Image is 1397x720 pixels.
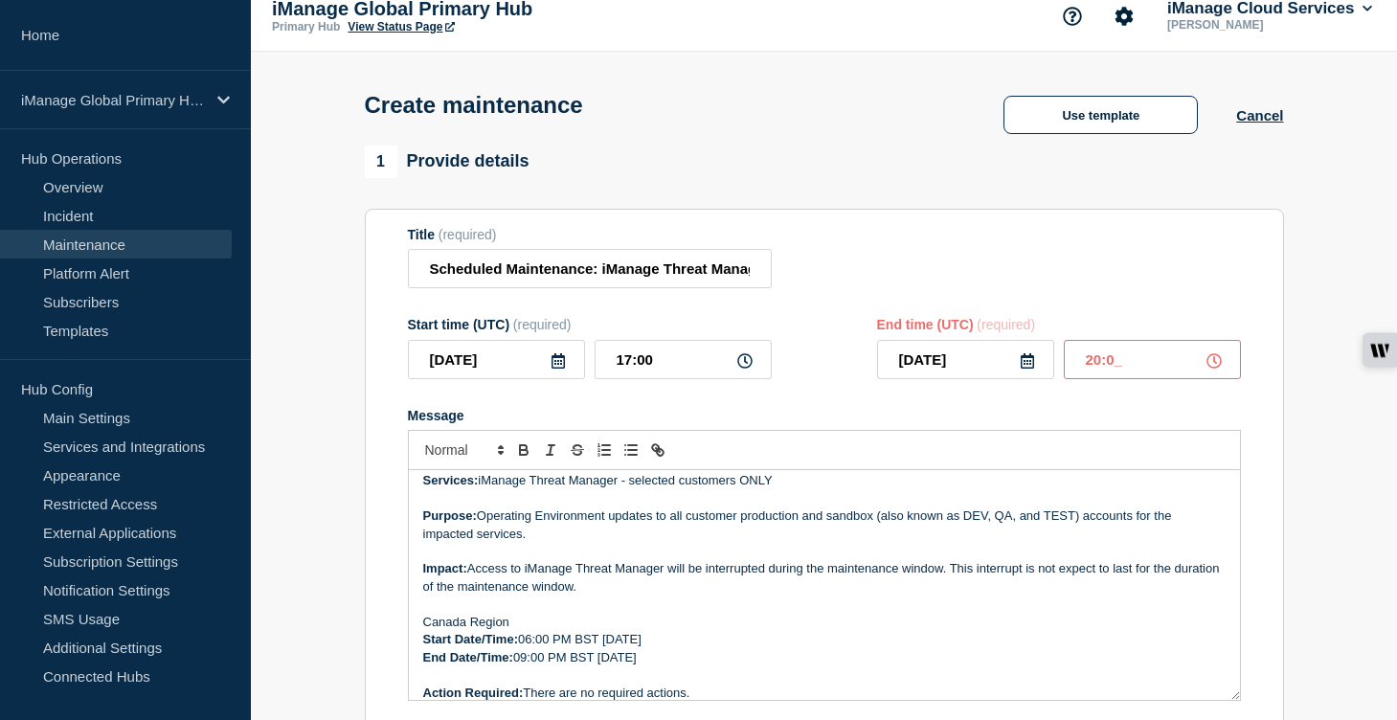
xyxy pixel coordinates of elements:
[423,508,477,523] strong: Purpose:
[591,439,618,461] button: Toggle ordered list
[21,92,205,108] p: iManage Global Primary Hub
[365,92,583,119] h1: Create maintenance
[423,649,1226,666] p: 09:00 PM BST [DATE]
[877,317,1241,332] div: End time (UTC)
[1236,107,1283,124] button: Cancel
[423,472,1226,489] p: iManage Threat Manager - selected customers ONLY
[348,20,454,34] a: View Status Page
[408,408,1241,423] div: Message
[365,146,397,178] span: 1
[1064,340,1241,379] input: HH:MM
[644,439,671,461] button: Toggle link
[423,631,1226,648] p: 06:00 PM BST [DATE]
[877,340,1054,379] input: YYYY-MM-DD
[439,227,497,242] span: (required)
[977,317,1035,332] span: (required)
[417,439,510,461] span: Font size
[1163,18,1363,32] p: [PERSON_NAME]
[423,650,513,664] strong: End Date/Time:
[1003,96,1198,134] button: Use template
[423,561,467,575] strong: Impact:
[408,249,772,288] input: Title
[408,317,772,332] div: Start time (UTC)
[618,439,644,461] button: Toggle bulleted list
[423,686,524,700] strong: Action Required:
[409,470,1240,700] div: Message
[510,439,537,461] button: Toggle bold text
[513,317,572,332] span: (required)
[595,340,772,379] input: HH:MM
[537,439,564,461] button: Toggle italic text
[423,473,479,487] strong: Services:
[408,340,585,379] input: YYYY-MM-DD
[423,614,1226,631] p: Canada Region
[365,146,530,178] div: Provide details
[423,560,1226,596] p: Access to iManage Threat Manager will be interrupted during the maintenance window. This interrup...
[564,439,591,461] button: Toggle strikethrough text
[423,507,1226,543] p: Operating Environment updates to all customer production and sandbox (also known as DEV, QA, and ...
[423,632,518,646] strong: Start Date/Time:
[408,227,772,242] div: Title
[423,685,1226,702] p: There are no required actions.
[272,20,340,34] p: Primary Hub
